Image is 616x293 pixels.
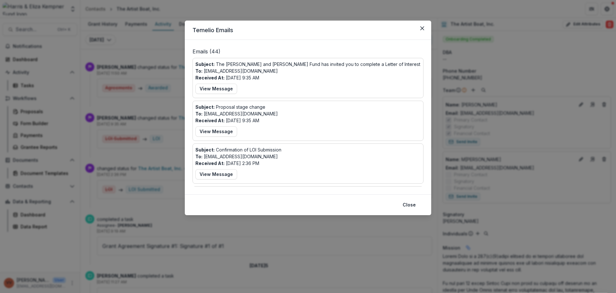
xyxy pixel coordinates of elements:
button: Close [417,23,427,33]
p: [EMAIL_ADDRESS][DOMAIN_NAME] [195,68,278,74]
b: Subject: [195,61,215,67]
p: [DATE] 9:35 AM [195,74,259,81]
button: View Message [195,84,237,94]
b: Subject: [195,104,215,110]
p: [EMAIL_ADDRESS][DOMAIN_NAME] [195,153,278,160]
button: View Message [195,169,237,179]
p: The [PERSON_NAME] and [PERSON_NAME] Fund has invited you to complete a Letter of Interest [195,61,420,68]
p: [DATE] 2:36 PM [195,160,259,167]
button: Close [399,200,420,210]
p: Confirmation of LOI Submission [195,146,281,153]
p: [EMAIL_ADDRESS][DOMAIN_NAME] [195,110,278,117]
b: Received At: [195,118,225,123]
header: Temelio Emails [185,21,431,40]
b: To: [195,68,202,74]
b: Received At: [195,160,225,166]
p: [DATE] 9:35 AM [195,117,259,124]
b: To: [195,111,202,116]
button: View Message [195,126,237,137]
b: Subject: [195,147,215,152]
b: To: [195,154,202,159]
b: Received At: [195,75,225,80]
p: Emails ( 44 ) [193,48,424,58]
p: Proposal stage change [195,104,265,110]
